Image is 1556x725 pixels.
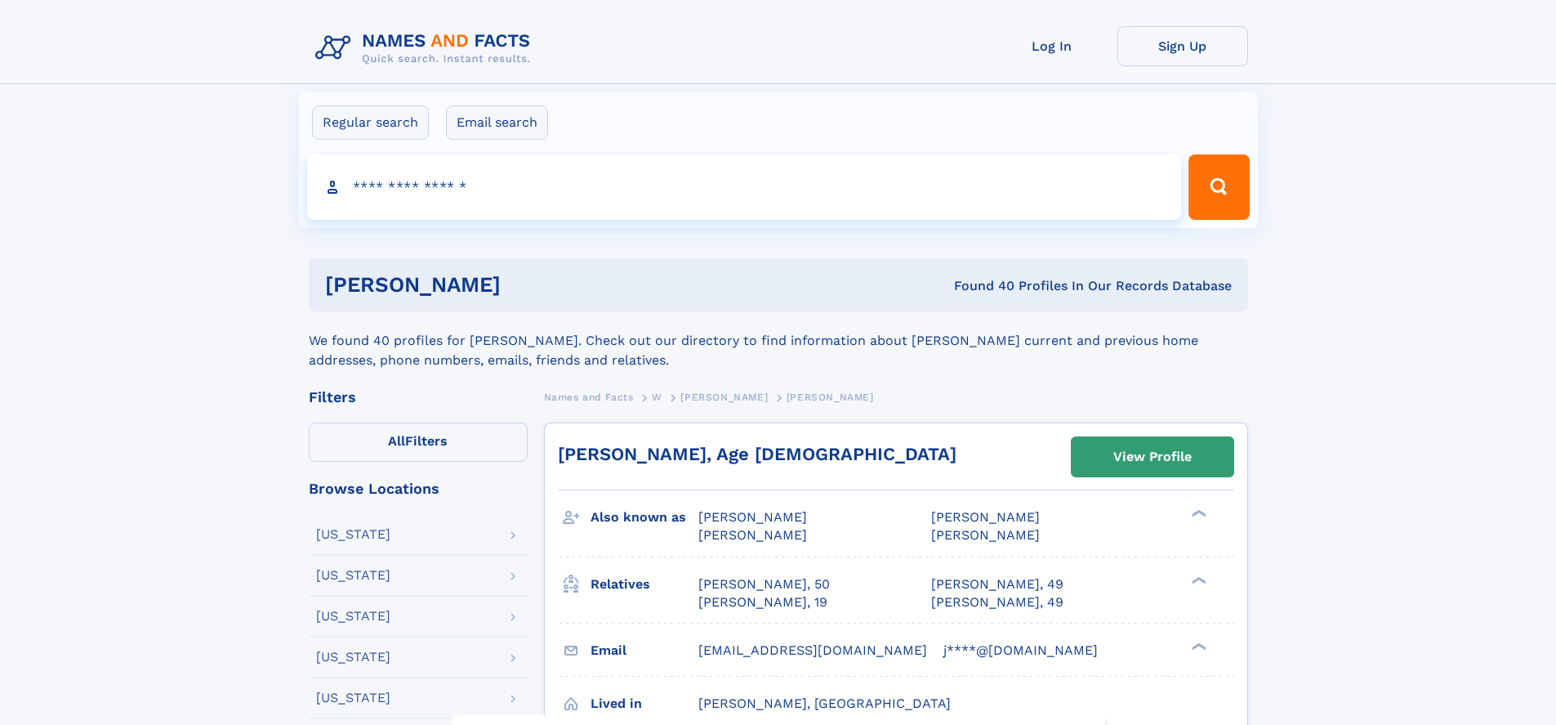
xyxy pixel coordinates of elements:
[309,311,1248,370] div: We found 40 profiles for [PERSON_NAME]. Check out our directory to find information about [PERSON...
[309,390,528,405] div: Filters
[698,527,807,543] span: [PERSON_NAME]
[787,392,874,403] span: [PERSON_NAME]
[1072,437,1233,477] a: View Profile
[698,575,830,593] a: [PERSON_NAME], 50
[931,509,1040,525] span: [PERSON_NAME]
[591,503,698,531] h3: Also known as
[1188,575,1207,585] div: ❯
[931,593,1063,611] a: [PERSON_NAME], 49
[652,392,662,403] span: W
[1188,154,1249,220] button: Search Button
[309,481,528,496] div: Browse Locations
[446,105,548,140] label: Email search
[1113,438,1192,476] div: View Profile
[1188,508,1207,519] div: ❯
[987,26,1117,66] a: Log In
[325,275,728,295] h1: [PERSON_NAME]
[698,642,927,658] span: [EMAIL_ADDRESS][DOMAIN_NAME]
[558,444,956,464] a: [PERSON_NAME], Age [DEMOGRAPHIC_DATA]
[680,387,768,407] a: [PERSON_NAME]
[931,527,1040,543] span: [PERSON_NAME]
[931,575,1063,593] a: [PERSON_NAME], 49
[698,509,807,525] span: [PERSON_NAME]
[309,423,528,462] label: Filters
[727,277,1232,295] div: Found 40 Profiles In Our Records Database
[309,26,544,70] img: Logo Names and Facts
[312,105,429,140] label: Regular search
[680,392,768,403] span: [PERSON_NAME]
[316,610,390,623] div: [US_STATE]
[307,154,1182,220] input: search input
[1117,26,1248,66] a: Sign Up
[698,696,951,711] span: [PERSON_NAME], [GEOGRAPHIC_DATA]
[698,593,827,611] a: [PERSON_NAME], 19
[316,569,390,582] div: [US_STATE]
[591,571,698,598] h3: Relatives
[388,433,405,449] span: All
[316,528,390,541] div: [US_STATE]
[316,691,390,705] div: [US_STATE]
[652,387,662,407] a: W
[591,690,698,718] h3: Lived in
[544,387,634,407] a: Names and Facts
[316,651,390,664] div: [US_STATE]
[591,637,698,665] h3: Email
[1188,641,1207,651] div: ❯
